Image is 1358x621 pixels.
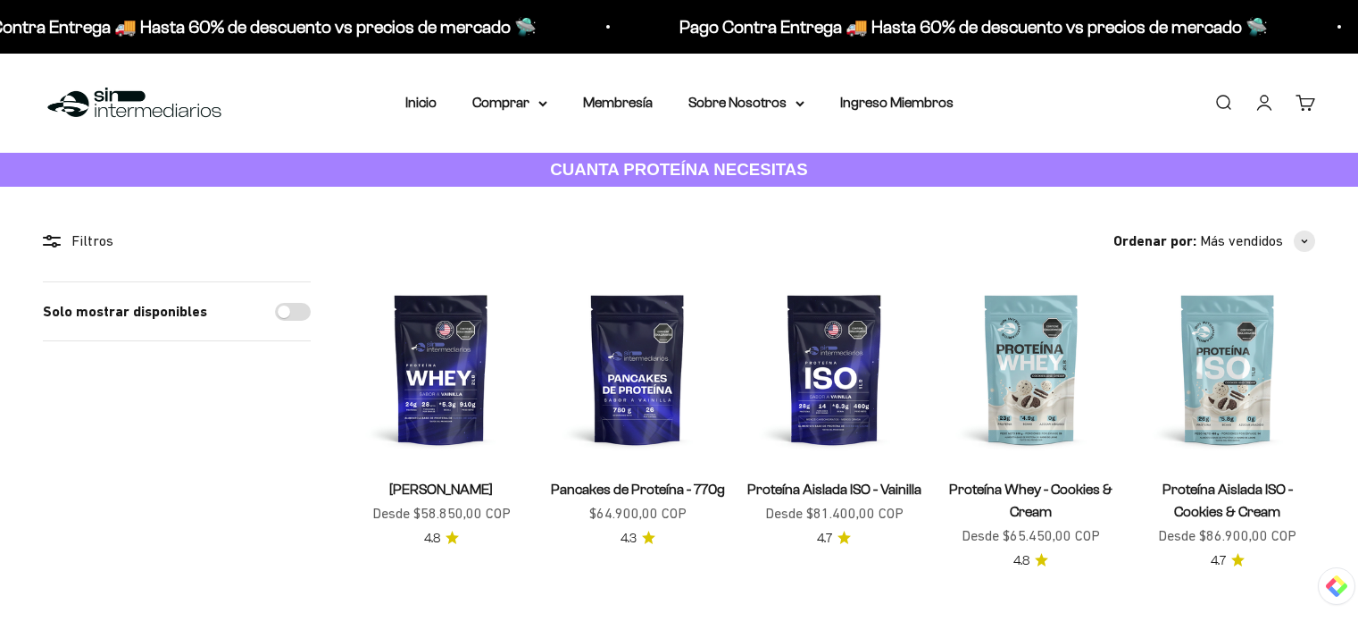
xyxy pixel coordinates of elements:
[389,482,493,497] a: [PERSON_NAME]
[1211,551,1245,571] a: 4.74.7 de 5.0 estrellas
[589,502,687,525] sale-price: $64.900,00 COP
[551,482,725,497] a: Pancakes de Proteína - 770g
[354,281,529,457] img: Proteína Whey - Vainilla
[1013,551,1029,571] span: 4.8
[747,482,921,497] a: Proteína Aislada ISO - Vainilla
[1200,230,1283,253] span: Más vendidos
[621,529,655,549] a: 4.34.3 de 5.0 estrellas
[944,281,1119,457] img: Proteína Whey - Cookies & Cream
[746,281,921,457] img: Proteína Aislada ISO - Vainilla
[1140,281,1315,457] img: Proteína Aislada ISO - Cookies & Cream
[676,13,1264,41] p: Pago Contra Entrega 🚚 Hasta 60% de descuento vs precios de mercado 🛸
[424,529,440,549] span: 4.8
[43,230,311,253] div: Filtros
[550,281,725,457] img: Pancakes de Proteína - 770g
[817,529,851,549] a: 4.74.7 de 5.0 estrellas
[1200,230,1315,253] button: Más vendidos
[472,91,547,114] summary: Comprar
[962,524,1100,548] sale-price: Desde $65.450,00 COP
[840,95,954,110] a: Ingreso Miembros
[688,91,804,114] summary: Sobre Nosotros
[424,529,459,549] a: 4.84.8 de 5.0 estrellas
[621,529,637,549] span: 4.3
[405,95,437,110] a: Inicio
[583,95,653,110] a: Membresía
[1113,230,1196,253] span: Ordenar por:
[550,160,808,179] strong: CUANTA PROTEÍNA NECESITAS
[1013,551,1048,571] a: 4.84.8 de 5.0 estrellas
[372,502,511,525] sale-price: Desde $58.850,00 COP
[1211,551,1226,571] span: 4.7
[817,529,832,549] span: 4.7
[1158,524,1296,548] sale-price: Desde $86.900,00 COP
[1162,482,1293,519] a: Proteína Aislada ISO - Cookies & Cream
[765,502,904,525] sale-price: Desde $81.400,00 COP
[949,482,1112,519] a: Proteína Whey - Cookies & Cream
[43,300,207,323] label: Solo mostrar disponibles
